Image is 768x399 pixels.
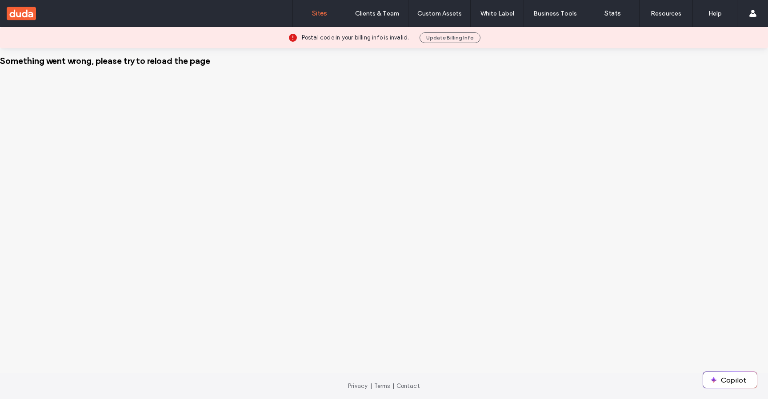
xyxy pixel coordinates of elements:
[392,383,394,389] span: |
[348,383,368,389] a: Privacy
[480,10,514,17] label: White Label
[374,383,390,389] a: Terms
[604,9,621,17] label: Stats
[533,10,577,17] label: Business Tools
[708,10,722,17] label: Help
[703,372,757,388] button: Copilot
[370,383,372,389] span: |
[355,10,399,17] label: Clients & Team
[417,10,462,17] label: Custom Assets
[651,10,681,17] label: Resources
[420,32,480,43] button: Update Billing Info
[312,9,327,17] label: Sites
[396,383,420,389] a: Contact
[302,33,409,42] span: Postal code in your billing info is invalid.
